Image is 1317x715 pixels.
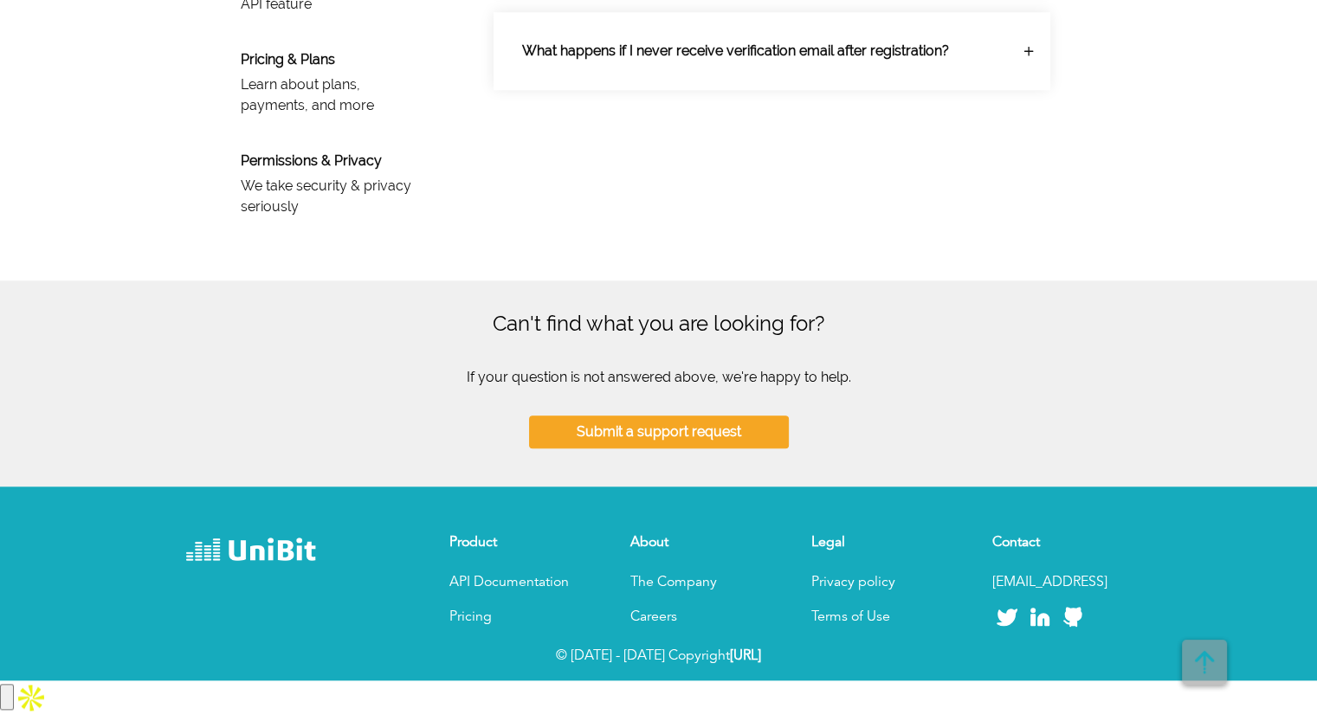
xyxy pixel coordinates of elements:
iframe: Drift Widget Chat Controller [1230,628,1296,694]
h6: Product [449,535,588,551]
a: Careers [630,610,677,624]
img: logo-white.b5ed765.png [186,535,316,567]
h6: About [630,535,769,551]
a: Terms of Use [811,610,890,624]
p: © [DATE] - [DATE] Copyright [165,646,1152,667]
a: Submit a support request [529,441,789,458]
button: Submit a support request [529,415,789,448]
p: Learn about plans, payments, and more [241,74,419,116]
a: Privacy policy [811,576,895,589]
p: The Company [630,572,769,593]
h6: Pricing & Plans [241,51,419,68]
p: We take security & privacy seriously [241,176,419,217]
a: Pricing [449,610,492,624]
strong: [URL] [730,649,761,663]
h6: Legal [811,535,950,551]
a: API Documentation [449,576,569,589]
img: Apollo [14,680,48,715]
p: What happens if I never receive verification email after registration? [508,27,1009,75]
iframe: Drift Widget Chat Window [960,394,1307,639]
h6: Permissions & Privacy [241,152,419,169]
img: backtop.94947c9.png [1182,640,1227,685]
